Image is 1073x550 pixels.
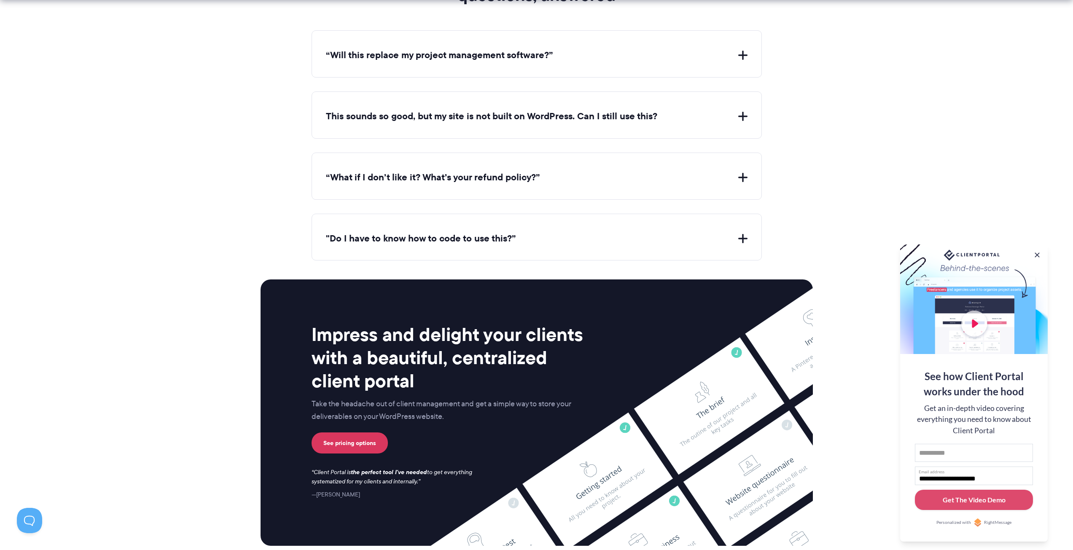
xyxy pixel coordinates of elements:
[915,518,1033,527] a: Personalized withRightMessage
[915,403,1033,436] div: Get an in-depth video covering everything you need to know about Client Portal
[312,323,589,393] h2: Impress and delight your clients with a beautiful, centralized client portal
[312,468,484,486] p: Client Portal is to get everything systematized for my clients and internally.
[915,490,1033,510] button: Get The Video Demo
[973,518,982,527] img: Personalized with RightMessage
[351,467,427,477] strong: the perfect tool I've needed
[943,495,1006,505] div: Get The Video Demo
[312,432,388,453] a: See pricing options
[984,519,1011,526] span: RightMessage
[17,508,42,533] iframe: Toggle Customer Support
[312,398,589,423] p: Take the headache out of client management and get a simple way to store your deliverables on you...
[326,110,748,123] button: This sounds so good, but my site is not built on WordPress. Can I still use this?
[326,232,748,245] button: "Do I have to know how to code to use this?”
[915,369,1033,399] div: See how Client Portal works under the hood
[326,49,748,62] button: “Will this replace my project management software?”
[312,490,360,499] cite: [PERSON_NAME]
[936,519,971,526] span: Personalized with
[326,171,748,184] button: “What if I don’t like it? What’s your refund policy?”
[915,467,1033,485] input: Email address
